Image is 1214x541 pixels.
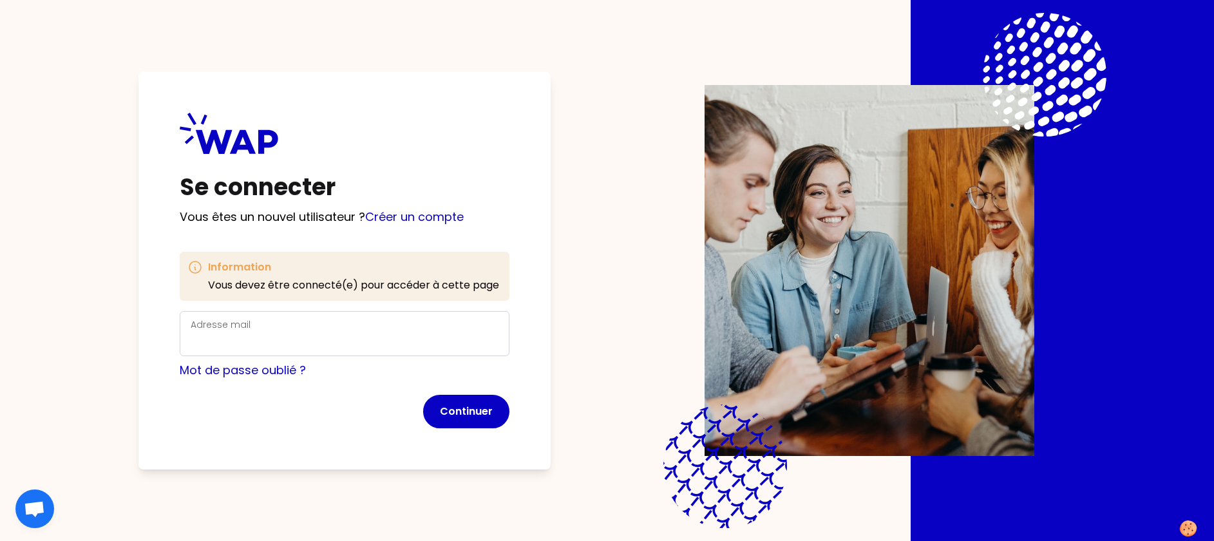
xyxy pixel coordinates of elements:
[180,208,509,226] p: Vous êtes un nouvel utilisateur ?
[365,209,464,225] a: Créer un compte
[180,362,306,378] a: Mot de passe oublié ?
[191,318,251,331] label: Adresse mail
[180,175,509,200] h1: Se connecter
[208,278,499,293] p: Vous devez être connecté(e) pour accéder à cette page
[15,489,54,528] div: Ouvrir le chat
[705,85,1034,456] img: Description
[208,260,499,275] h3: Information
[423,395,509,428] button: Continuer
